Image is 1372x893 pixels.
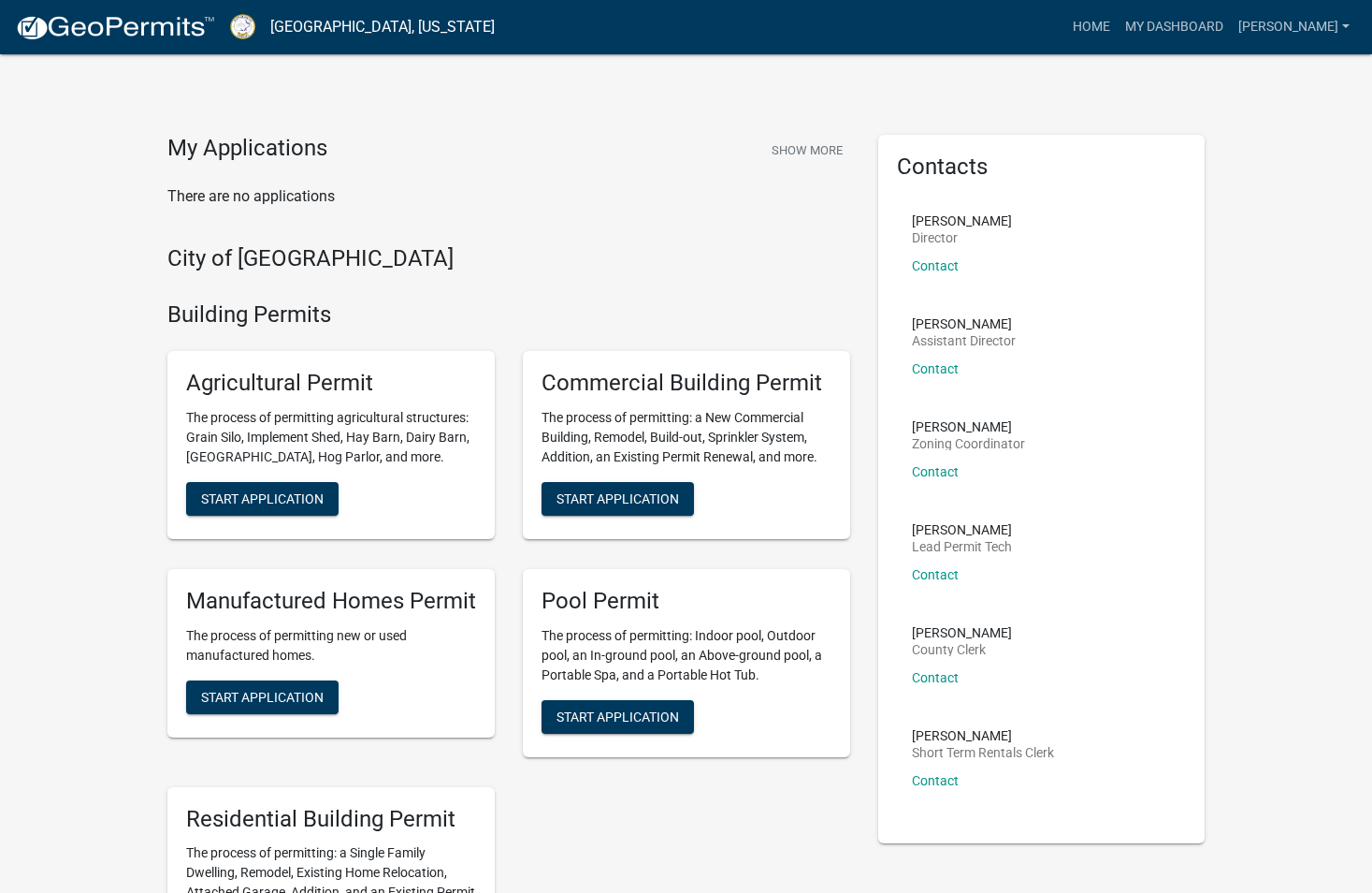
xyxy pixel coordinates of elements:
[542,408,831,467] p: The process of permitting: a New Commercial Building, Remodel, Build-out, Sprinkler System, Addit...
[912,437,1025,450] p: Zoning Coordinator
[167,245,850,272] h4: City of [GEOGRAPHIC_DATA]
[912,214,1012,227] p: [PERSON_NAME]
[912,567,959,582] a: Contact
[912,773,959,788] a: Contact
[912,643,1012,656] p: County Clerk
[912,540,1012,553] p: Lead Permit Tech
[556,709,679,724] span: Start Application
[912,334,1016,347] p: Assistant Director
[912,231,1012,244] p: Director
[912,464,959,479] a: Contact
[542,626,831,685] p: The process of permitting: Indoor pool, Outdoor pool, an In-ground pool, an Above-ground pool, a ...
[201,490,324,505] span: Start Application
[912,361,959,376] a: Contact
[1118,9,1231,45] a: My Dashboard
[912,626,1012,639] p: [PERSON_NAME]
[1065,9,1118,45] a: Home
[186,681,339,714] button: Start Application
[912,523,1012,536] p: [PERSON_NAME]
[186,482,339,516] button: Start Application
[230,14,255,39] img: Putnam County, Georgia
[167,301,850,329] h4: Building Permits
[542,588,831,615] h5: Pool Permit
[186,626,476,666] p: The process of permitting new or used manufactured homes.
[186,588,476,615] h5: Manufactured Homes Permit
[167,185,850,208] p: There are no applications
[542,370,831,397] h5: Commercial Building Permit
[912,746,1054,759] p: Short Term Rentals Clerk
[186,370,476,397] h5: Agricultural Permit
[912,420,1025,433] p: [PERSON_NAME]
[912,317,1016,330] p: [PERSON_NAME]
[167,135,327,163] h4: My Applications
[912,258,959,273] a: Contact
[897,154,1187,181] h5: Contacts
[186,408,476,467] p: The process of permitting agricultural structures: Grain Silo, Implement Shed, Hay Barn, Dairy Ba...
[556,490,679,505] span: Start Application
[912,729,1054,742] p: [PERSON_NAME]
[542,700,694,734] button: Start Application
[542,482,694,516] button: Start Application
[186,806,476,833] h5: Residential Building Permit
[1231,9,1357,45] a: [PERSON_NAME]
[201,689,324,704] span: Start Application
[912,670,959,685] a: Contact
[764,135,850,166] button: Show More
[270,11,495,43] a: [GEOGRAPHIC_DATA], [US_STATE]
